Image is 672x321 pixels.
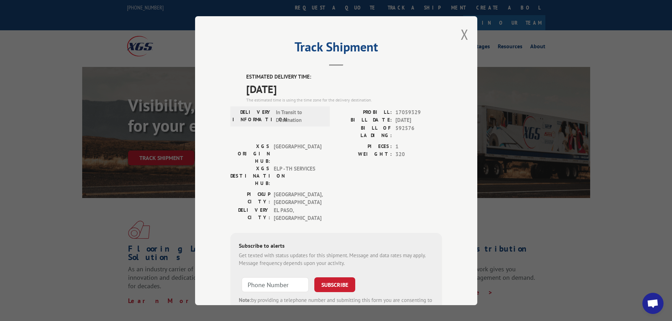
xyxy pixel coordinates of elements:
label: XGS ORIGIN HUB: [230,142,270,165]
label: ESTIMATED DELIVERY TIME: [246,73,442,81]
button: Close modal [461,25,468,44]
label: BILL DATE: [336,116,392,124]
label: PICKUP CITY: [230,190,270,206]
span: EL PASO , [GEOGRAPHIC_DATA] [274,206,321,222]
span: ELP - TH SERVICES [274,165,321,187]
span: [GEOGRAPHIC_DATA] , [GEOGRAPHIC_DATA] [274,190,321,206]
span: In Transit to Destination [276,108,323,124]
button: SUBSCRIBE [314,277,355,292]
span: 592576 [395,124,442,139]
div: Subscribe to alerts [239,241,434,251]
span: [DATE] [395,116,442,124]
label: PROBILL: [336,108,392,116]
span: [GEOGRAPHIC_DATA] [274,142,321,165]
label: DELIVERY CITY: [230,206,270,222]
span: 17059329 [395,108,442,116]
label: XGS DESTINATION HUB: [230,165,270,187]
input: Phone Number [242,277,309,292]
div: Open chat [642,293,664,314]
h2: Track Shipment [230,42,442,55]
div: Get texted with status updates for this shipment. Message and data rates may apply. Message frequ... [239,251,434,267]
label: PIECES: [336,142,392,150]
span: [DATE] [246,81,442,97]
strong: Note: [239,296,251,303]
span: 1 [395,142,442,150]
label: WEIGHT: [336,150,392,159]
label: DELIVERY INFORMATION: [232,108,272,124]
span: 320 [395,150,442,159]
label: BILL OF LADING: [336,124,392,139]
div: The estimated time is using the time zone for the delivery destination. [246,97,442,103]
div: by providing a telephone number and submitting this form you are consenting to be contacted by SM... [239,296,434,320]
